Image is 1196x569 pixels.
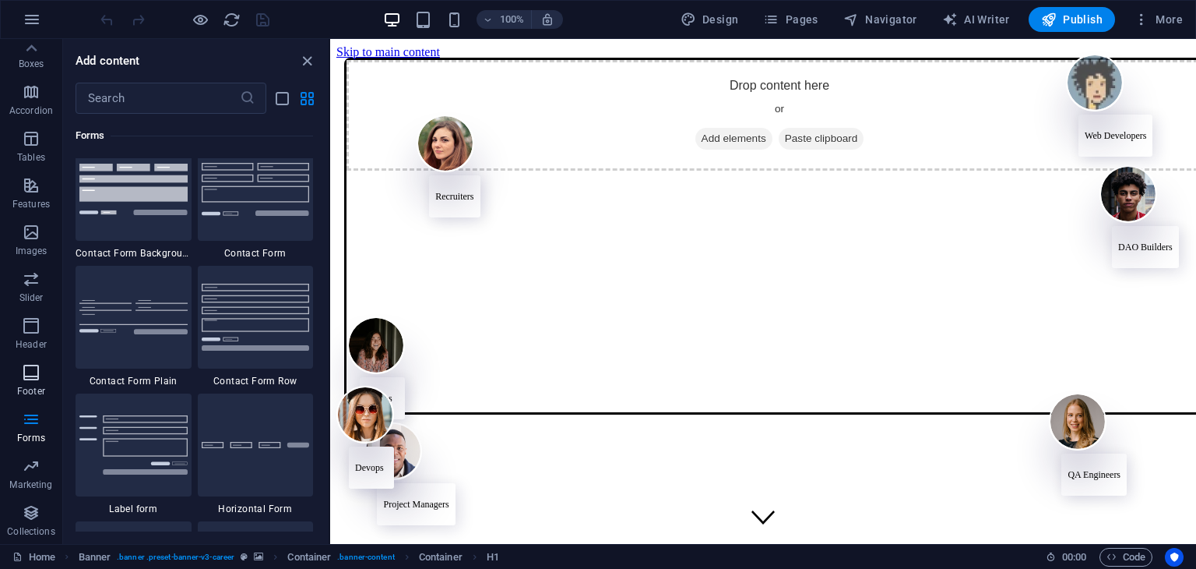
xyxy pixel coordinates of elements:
[198,138,314,260] div: Contact Form
[540,12,554,27] i: On resize automatically adjust zoom level to fit chosen device.
[1046,548,1087,567] h6: Session time
[241,553,248,561] i: This element is a customizable preset
[17,151,45,164] p: Tables
[287,548,331,567] span: Click to select. Double-click to edit
[76,375,192,387] span: Contact Form Plain
[1127,7,1189,32] button: More
[198,394,314,515] div: Horizontal Form
[936,7,1016,32] button: AI Writer
[222,10,241,29] button: reload
[198,503,314,515] span: Horizontal Form
[12,198,50,210] p: Features
[1099,548,1152,567] button: Code
[1165,548,1184,567] button: Usercentrics
[79,164,188,214] img: form-with-background.svg
[19,58,44,70] p: Boxes
[79,548,499,567] nav: breadcrumb
[17,385,45,398] p: Footer
[76,138,192,260] div: Contact Form Background
[337,548,394,567] span: . banner-content
[76,83,240,114] input: Search
[76,266,192,387] div: Contact Form Plain
[1041,12,1103,27] span: Publish
[7,525,55,538] p: Collections
[198,247,314,260] span: Contact Form
[1029,7,1115,32] button: Publish
[76,51,140,70] h6: Add content
[1106,548,1145,567] span: Code
[76,394,192,515] div: Label form
[9,479,52,491] p: Marketing
[419,548,463,567] span: Click to select. Double-click to edit
[500,10,525,29] h6: 100%
[297,89,316,108] button: grid-view
[1062,548,1086,567] span: 00 00
[198,266,314,387] div: Contact Form Row
[79,300,188,334] img: contact-form-plain.svg
[477,10,532,29] button: 100%
[674,7,745,32] button: Design
[942,12,1010,27] span: AI Writer
[843,12,917,27] span: Navigator
[681,12,739,27] span: Design
[19,292,44,304] p: Slider
[79,548,111,567] span: Click to select. Double-click to edit
[76,503,192,515] span: Label form
[76,126,313,145] h6: Forms
[17,432,45,444] p: Forms
[837,7,923,32] button: Navigator
[12,548,55,567] a: Click to cancel selection. Double-click to open Pages
[757,7,824,32] button: Pages
[202,442,310,449] img: form-horizontal.svg
[79,415,188,475] img: contact-form-label.svg
[223,11,241,29] i: Reload page
[117,548,234,567] span: . banner .preset-banner-v3-career
[1134,12,1183,27] span: More
[763,12,818,27] span: Pages
[1073,551,1075,563] span: :
[76,247,192,260] span: Contact Form Background
[254,553,263,561] i: This element contains a background
[202,163,310,215] img: contact-form.svg
[16,245,47,257] p: Images
[202,284,310,350] img: contact-form-row.svg
[273,89,291,108] button: list-view
[297,51,316,70] button: close panel
[16,338,47,351] p: Header
[9,104,53,117] p: Accordion
[487,548,499,567] span: Click to select. Double-click to edit
[6,6,110,19] a: Skip to main content
[198,375,314,387] span: Contact Form Row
